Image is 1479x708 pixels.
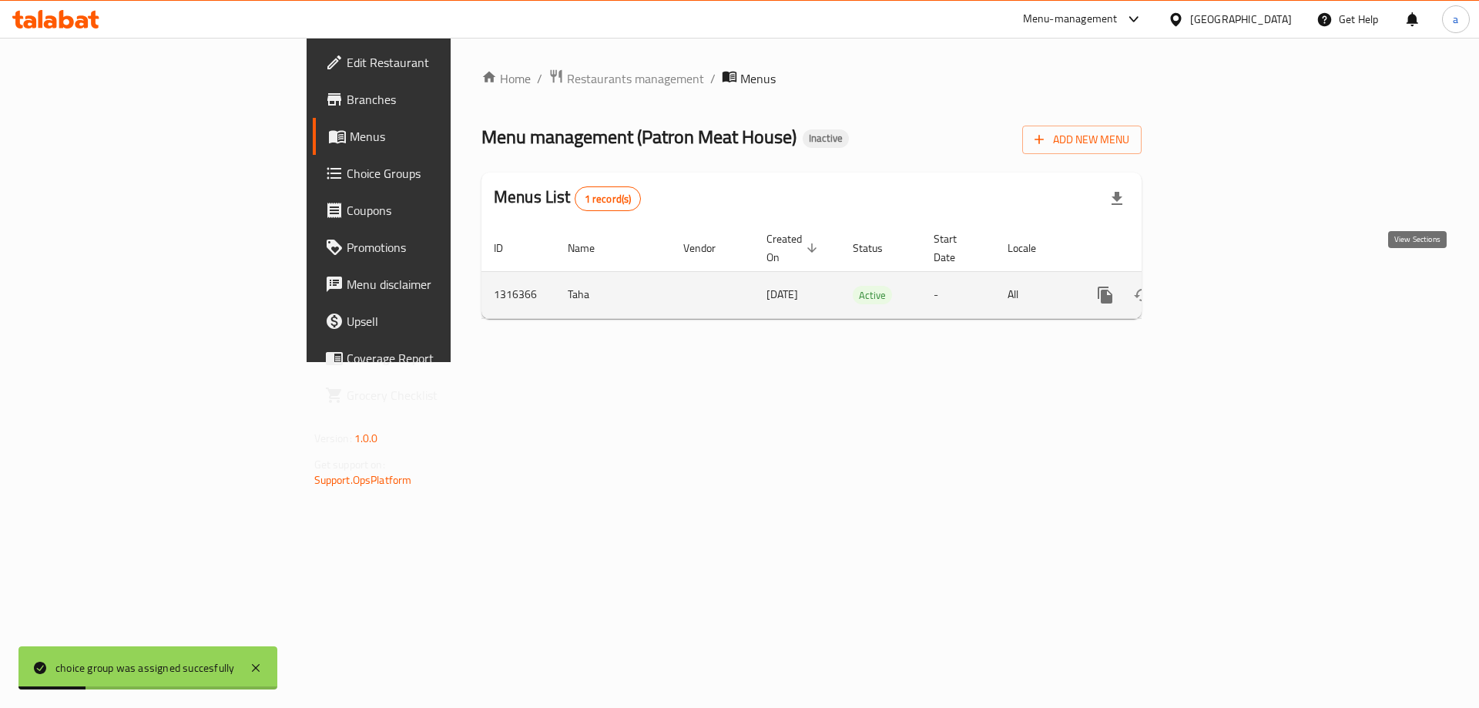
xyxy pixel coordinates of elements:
span: Restaurants management [567,69,704,88]
span: Add New Menu [1035,130,1129,149]
span: 1 record(s) [575,192,641,206]
div: [GEOGRAPHIC_DATA] [1190,11,1292,28]
span: Edit Restaurant [347,53,542,72]
td: All [995,271,1075,318]
span: ID [494,239,523,257]
div: Menu-management [1023,10,1118,29]
a: Restaurants management [548,69,704,89]
a: Branches [313,81,554,118]
a: Menu disclaimer [313,266,554,303]
button: more [1087,277,1124,314]
a: Choice Groups [313,155,554,192]
span: Start Date [934,230,977,267]
a: Promotions [313,229,554,266]
span: Name [568,239,615,257]
a: Menus [313,118,554,155]
span: Grocery Checklist [347,386,542,404]
div: Total records count [575,186,642,211]
span: Branches [347,90,542,109]
a: Coupons [313,192,554,229]
td: - [921,271,995,318]
span: Menus [350,127,542,146]
button: Add New Menu [1022,126,1142,154]
h2: Menus List [494,186,641,211]
div: choice group was assigned succesfully [55,659,234,676]
span: Vendor [683,239,736,257]
a: Support.OpsPlatform [314,470,412,490]
span: Choice Groups [347,164,542,183]
span: Menu management ( Patron Meat House ) [481,119,797,154]
span: 1.0.0 [354,428,378,448]
span: Promotions [347,238,542,257]
span: Coverage Report [347,349,542,367]
nav: breadcrumb [481,69,1142,89]
span: [DATE] [766,284,798,304]
span: Status [853,239,903,257]
td: Taha [555,271,671,318]
li: / [710,69,716,88]
span: Upsell [347,312,542,331]
span: a [1453,11,1458,28]
span: Version: [314,428,352,448]
span: Menu disclaimer [347,275,542,294]
a: Edit Restaurant [313,44,554,81]
span: Coupons [347,201,542,220]
span: Active [853,287,892,304]
a: Grocery Checklist [313,377,554,414]
div: Export file [1098,180,1135,217]
span: Menus [740,69,776,88]
table: enhanced table [481,225,1247,319]
span: Created On [766,230,822,267]
span: Locale [1008,239,1056,257]
button: Change Status [1124,277,1161,314]
span: Inactive [803,132,849,145]
div: Active [853,286,892,304]
a: Coverage Report [313,340,554,377]
span: Get support on: [314,455,385,475]
th: Actions [1075,225,1247,272]
a: Upsell [313,303,554,340]
div: Inactive [803,129,849,148]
